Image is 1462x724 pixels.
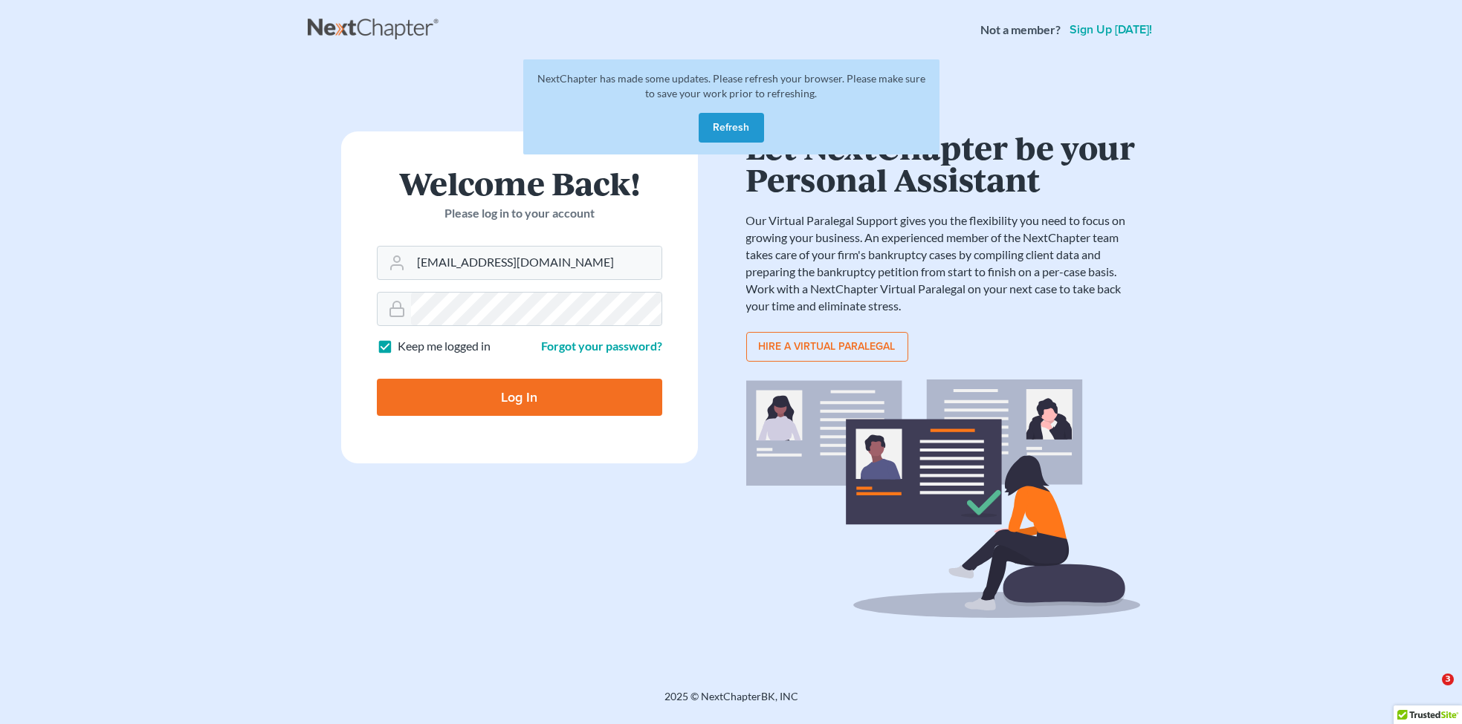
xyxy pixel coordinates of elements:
span: NextChapter has made some updates. Please refresh your browser. Please make sure to save your wor... [537,72,925,100]
h1: Welcome Back! [377,167,662,199]
iframe: Intercom live chat [1411,674,1447,709]
strong: Not a member? [980,22,1061,39]
input: Email Address [411,247,662,279]
a: Forgot your password? [541,339,662,353]
button: Refresh [699,113,764,143]
label: Keep me logged in [398,338,491,355]
div: 2025 © NextChapterBK, INC [308,689,1155,716]
p: Please log in to your account [377,205,662,222]
input: Log In [377,379,662,416]
img: virtual_paralegal_bg-b12c8cf30858a2b2c02ea913d52db5c468ecc422855d04272ea22d19010d70dc.svg [746,379,1140,618]
a: Sign up [DATE]! [1067,24,1155,36]
span: 3 [1442,674,1454,685]
h1: Let NextChapter be your Personal Assistant [746,131,1140,195]
p: Our Virtual Paralegal Support gives you the flexibility you need to focus on growing your busines... [746,212,1140,314]
a: Hire a virtual paralegal [746,332,908,362]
